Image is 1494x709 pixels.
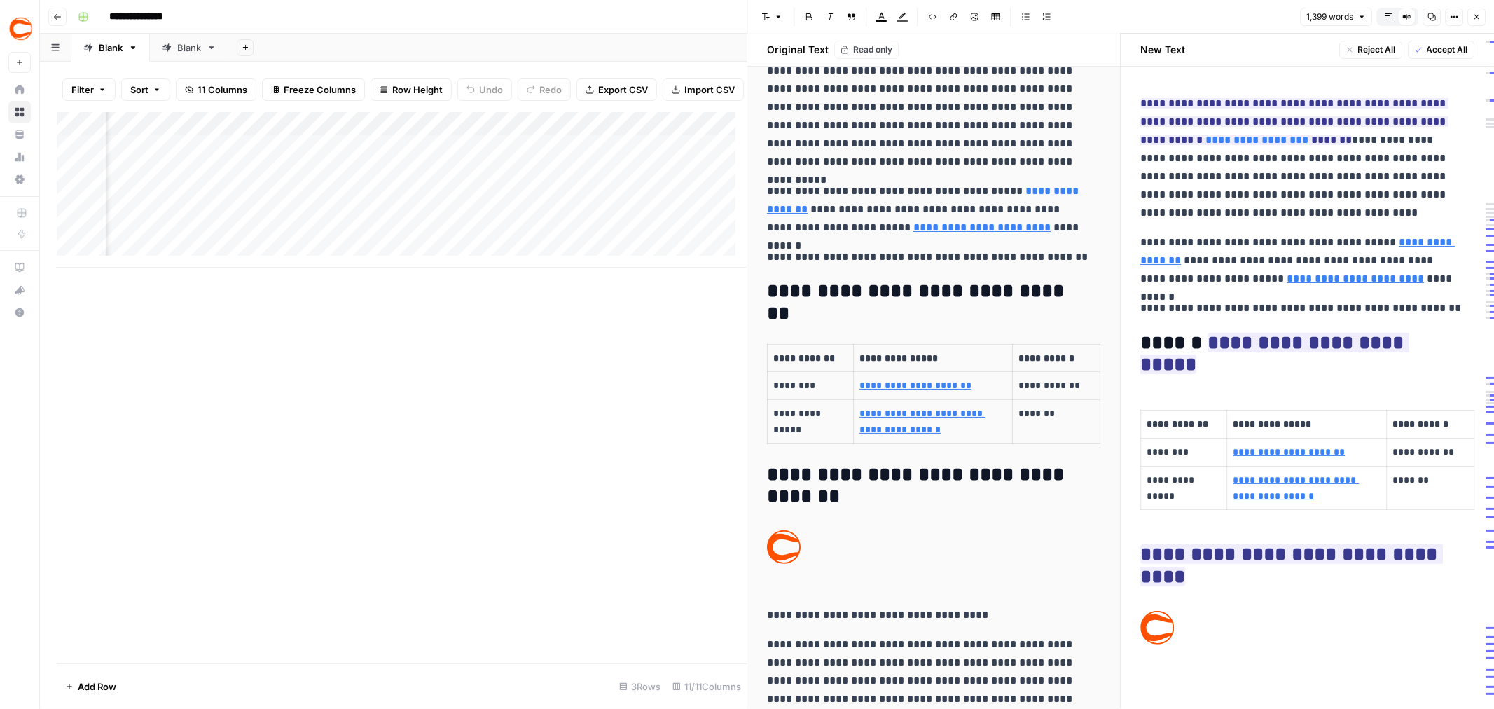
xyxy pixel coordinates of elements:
button: Import CSV [663,78,744,101]
span: 11 Columns [198,83,247,97]
span: Row Height [392,83,443,97]
span: Filter [71,83,94,97]
span: Freeze Columns [284,83,356,97]
button: 1,399 words [1300,8,1372,26]
button: Undo [457,78,512,101]
a: Your Data [8,123,31,146]
a: Blank [150,34,228,62]
button: Sort [121,78,170,101]
span: Read only [854,43,893,56]
h2: New Text [1140,43,1185,57]
img: Covers Logo [8,16,34,41]
a: Settings [8,168,31,191]
button: Filter [62,78,116,101]
button: Reject All [1339,41,1402,59]
a: Usage [8,146,31,168]
span: 1,399 words [1306,11,1353,23]
button: What's new? [8,279,31,301]
span: Undo [479,83,503,97]
a: Blank [71,34,150,62]
div: Blank [177,41,201,55]
h2: Original Text [759,43,829,57]
div: 3 Rows [614,675,667,698]
button: Add Row [57,675,125,698]
a: Home [8,78,31,101]
div: Blank [99,41,123,55]
span: Export CSV [598,83,648,97]
span: Redo [539,83,562,97]
span: Add Row [78,680,116,694]
span: Sort [130,83,148,97]
button: Export CSV [576,78,657,101]
button: Redo [518,78,571,101]
a: AirOps Academy [8,256,31,279]
button: 11 Columns [176,78,256,101]
div: 11/11 Columns [667,675,747,698]
a: Browse [8,101,31,123]
button: Row Height [371,78,452,101]
span: Reject All [1358,43,1396,56]
div: What's new? [9,280,30,301]
button: Accept All [1408,41,1474,59]
button: Workspace: Covers [8,11,31,46]
span: Accept All [1427,43,1468,56]
button: Help + Support [8,301,31,324]
span: Import CSV [684,83,735,97]
button: Freeze Columns [262,78,365,101]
